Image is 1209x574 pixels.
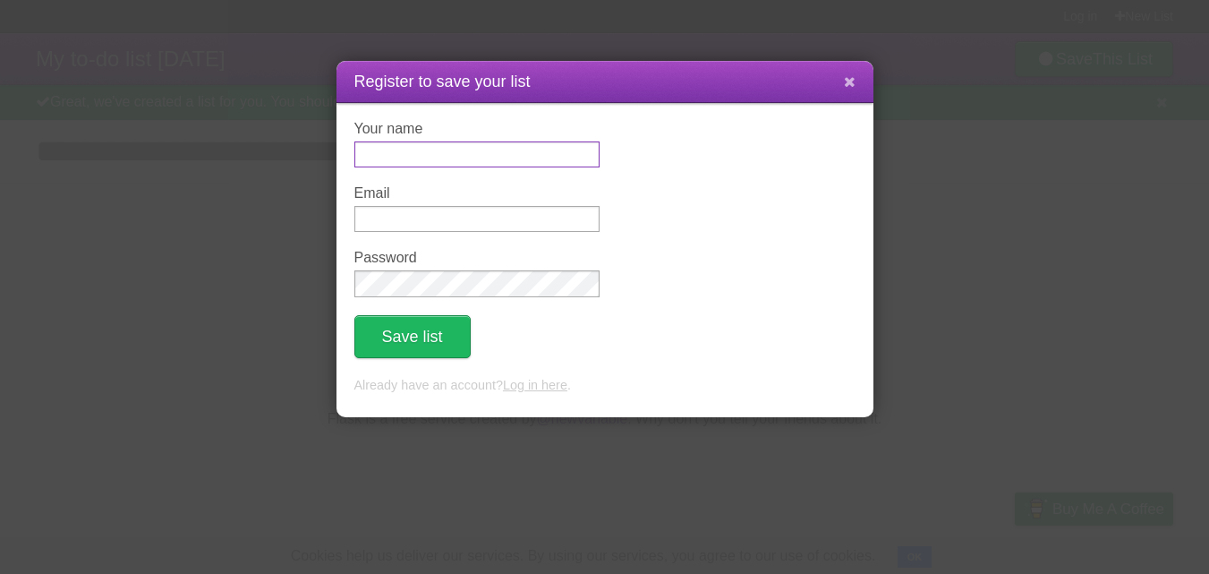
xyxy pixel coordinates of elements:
[354,70,856,94] h1: Register to save your list
[354,185,600,201] label: Email
[354,376,856,396] p: Already have an account? .
[354,315,471,358] button: Save list
[354,250,600,266] label: Password
[354,121,600,137] label: Your name
[503,378,567,392] a: Log in here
